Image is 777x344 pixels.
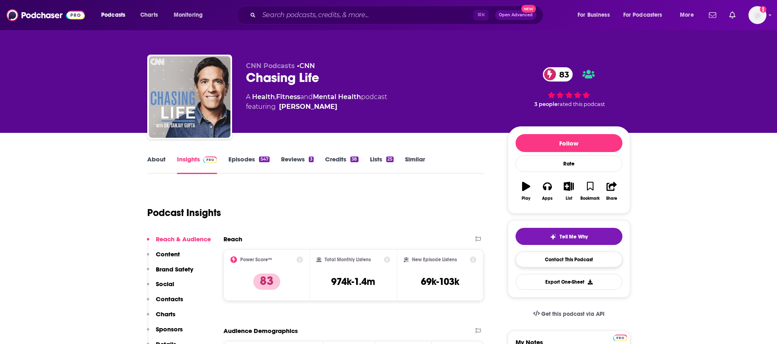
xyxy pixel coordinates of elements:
[228,155,269,174] a: Episodes547
[541,311,604,318] span: Get this podcast via API
[135,9,163,22] a: Charts
[95,9,136,22] button: open menu
[147,280,174,295] button: Social
[279,102,337,112] a: Dr. Sanjay Gupta
[147,250,180,265] button: Content
[224,235,242,243] h2: Reach
[516,274,622,290] button: Export One-Sheet
[101,9,125,21] span: Podcasts
[156,295,183,303] p: Contacts
[558,176,579,206] button: List
[300,93,313,101] span: and
[578,9,610,21] span: For Business
[726,8,739,22] a: Show notifications dropdown
[275,93,276,101] span: ,
[516,228,622,245] button: tell me why sparkleTell Me Why
[224,327,298,335] h2: Audience Demographics
[174,9,203,21] span: Monitoring
[246,102,387,112] span: featuring
[748,6,766,24] span: Logged in as jgarciaampr
[613,335,627,341] img: Podchaser Pro
[748,6,766,24] button: Show profile menu
[618,9,674,22] button: open menu
[147,325,183,340] button: Sponsors
[350,157,358,162] div: 38
[748,6,766,24] img: User Profile
[516,155,622,172] div: Rate
[156,265,193,273] p: Brand Safety
[147,155,166,174] a: About
[623,9,662,21] span: For Podcasters
[177,155,217,174] a: InsightsPodchaser Pro
[566,196,572,201] div: List
[140,9,158,21] span: Charts
[421,276,459,288] h3: 69k-103k
[325,257,371,262] h2: Total Monthly Listens
[259,9,474,22] input: Search podcasts, credits, & more...
[543,67,573,82] a: 83
[516,176,537,206] button: Play
[147,265,193,280] button: Brand Safety
[551,67,573,82] span: 83
[474,10,489,20] span: ⌘ K
[244,6,551,24] div: Search podcasts, credits, & more...
[147,295,183,310] button: Contacts
[156,325,183,333] p: Sponsors
[706,8,719,22] a: Show notifications dropdown
[572,9,620,22] button: open menu
[601,176,622,206] button: Share
[522,196,530,201] div: Play
[156,280,174,288] p: Social
[156,250,180,258] p: Content
[606,196,617,201] div: Share
[580,176,601,206] button: Bookmark
[386,157,394,162] div: 25
[168,9,213,22] button: open menu
[499,13,533,17] span: Open Advanced
[537,176,558,206] button: Apps
[147,235,211,250] button: Reach & Audience
[276,93,300,101] a: Fitness
[253,273,280,290] p: 83
[240,257,272,262] h2: Power Score™
[259,157,269,162] div: 547
[252,93,275,101] a: Health
[370,155,394,174] a: Lists25
[331,276,375,288] h3: 974k-1.4m
[156,235,211,243] p: Reach & Audience
[309,157,314,162] div: 3
[405,155,425,174] a: Similar
[613,333,627,341] a: Pro website
[246,62,295,70] span: CNN Podcasts
[412,257,457,262] h2: New Episode Listens
[203,157,217,163] img: Podchaser Pro
[147,207,221,219] h1: Podcast Insights
[325,155,358,174] a: Credits38
[281,155,314,174] a: Reviews3
[542,196,553,201] div: Apps
[516,251,622,267] a: Contact This Podcast
[527,304,611,324] a: Get this podcast via API
[297,62,315,70] span: •
[534,101,558,107] span: 3 people
[580,196,600,201] div: Bookmark
[299,62,315,70] a: CNN
[508,62,630,112] div: 83 3 peoplerated this podcast
[550,234,556,240] img: tell me why sparkle
[760,6,766,13] svg: Add a profile image
[521,5,536,13] span: New
[674,9,704,22] button: open menu
[495,10,536,20] button: Open AdvancedNew
[7,7,85,23] img: Podchaser - Follow, Share and Rate Podcasts
[516,134,622,152] button: Follow
[147,310,175,325] button: Charts
[246,92,387,112] div: A podcast
[156,310,175,318] p: Charts
[558,101,605,107] span: rated this podcast
[313,93,361,101] a: Mental Health
[560,234,588,240] span: Tell Me Why
[149,56,230,138] img: Chasing Life
[680,9,694,21] span: More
